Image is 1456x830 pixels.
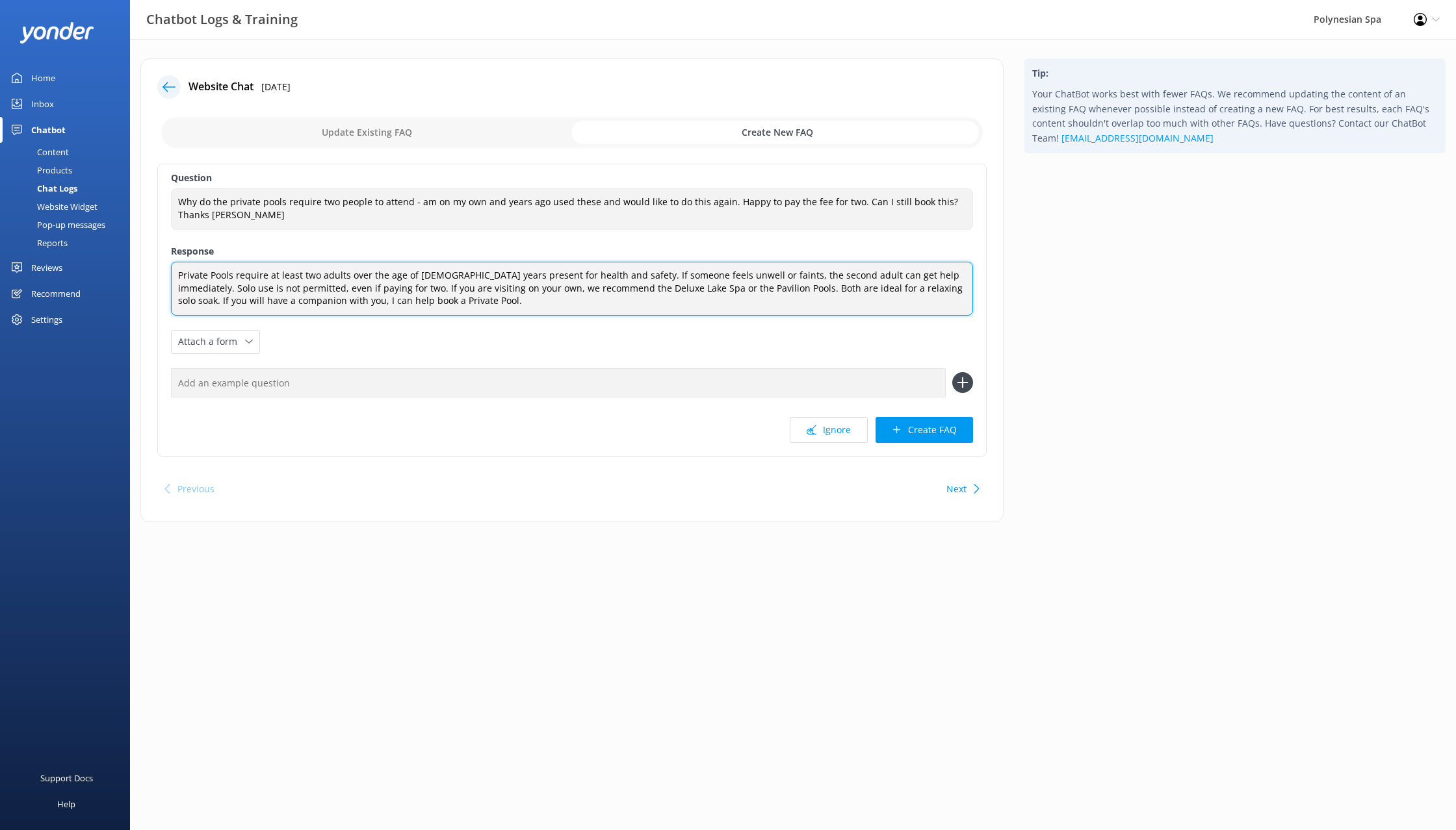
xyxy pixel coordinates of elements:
div: Reports [8,234,68,252]
div: Chatbot [31,117,66,143]
p: Your ChatBot works best with fewer FAQs. We recommend updating the content of an existing FAQ whe... [1032,87,1438,145]
div: Settings [31,307,62,333]
div: Home [31,65,55,91]
div: Recommend [31,281,81,307]
a: Pop-up messages [8,216,130,234]
div: Support Docs [40,765,93,791]
div: Inbox [31,91,54,117]
a: Website Widget [8,197,130,216]
button: Ignore [790,417,868,443]
div: Pop-up messages [8,216,105,234]
button: Next [946,476,967,502]
a: Products [8,161,130,179]
div: Content [8,143,69,161]
label: Question [171,171,973,185]
p: [DATE] [261,80,291,94]
div: Website Widget [8,197,97,216]
input: Add an example question [171,368,946,397]
h3: Chatbot Logs & Training [146,9,298,30]
div: Reviews [31,255,62,281]
img: yonder-white-logo.png [19,22,94,44]
h4: Tip: [1032,66,1438,81]
label: Response [171,244,973,258]
div: Products [8,161,72,179]
a: Reports [8,234,130,252]
a: Content [8,143,130,161]
textarea: Why do the private pools require two people to attend - am on my own and years ago used these and... [171,188,973,229]
textarea: Private Pools require at least two adults over the age of [DEMOGRAPHIC_DATA] years present for he... [171,262,973,316]
a: Chat Logs [8,179,130,197]
div: Help [57,791,75,817]
span: Attach a form [178,334,245,349]
h4: Website Chat [188,79,253,95]
a: [EMAIL_ADDRESS][DOMAIN_NAME] [1061,132,1214,144]
div: Chat Logs [8,179,77,197]
button: Create FAQ [876,417,973,443]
